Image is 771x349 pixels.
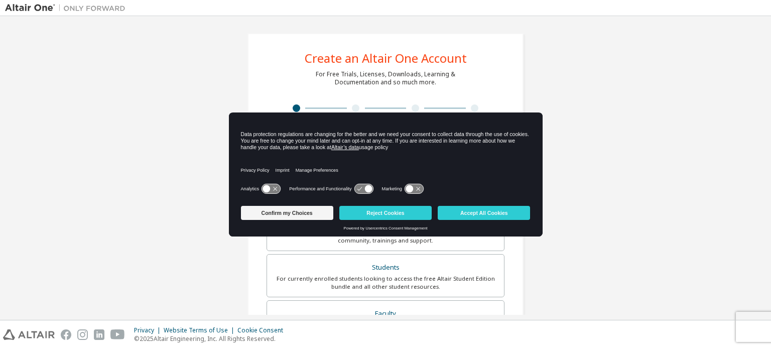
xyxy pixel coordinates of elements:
[316,70,455,86] div: For Free Trials, Licenses, Downloads, Learning & Documentation and so much more.
[305,52,467,64] div: Create an Altair One Account
[164,326,237,334] div: Website Terms of Use
[134,334,289,343] p: © 2025 Altair Engineering, Inc. All Rights Reserved.
[237,326,289,334] div: Cookie Consent
[110,329,125,340] img: youtube.svg
[3,329,55,340] img: altair_logo.svg
[77,329,88,340] img: instagram.svg
[134,326,164,334] div: Privacy
[273,275,498,291] div: For currently enrolled students looking to access the free Altair Student Edition bundle and all ...
[94,329,104,340] img: linkedin.svg
[5,3,131,13] img: Altair One
[61,329,71,340] img: facebook.svg
[273,307,498,321] div: Faculty
[273,261,498,275] div: Students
